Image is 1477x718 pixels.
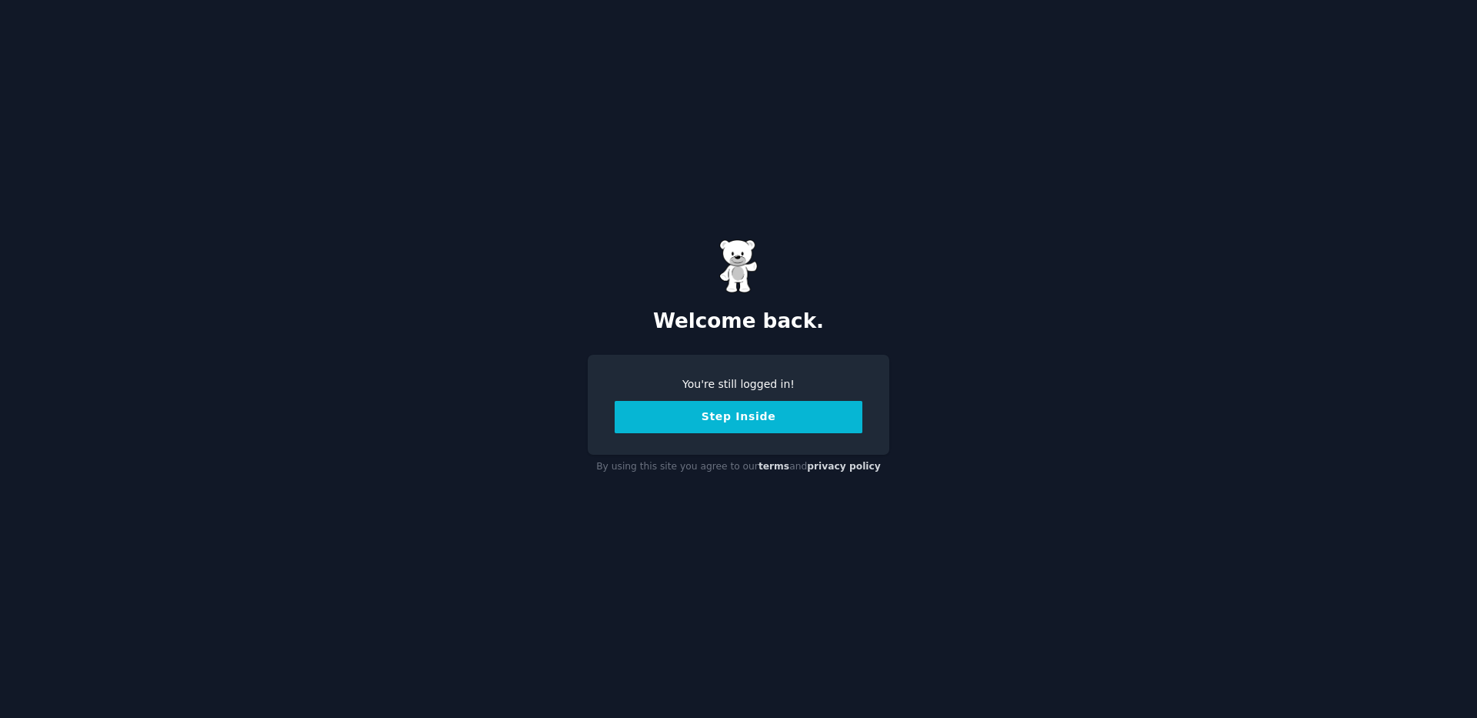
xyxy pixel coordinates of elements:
div: You're still logged in! [615,376,862,392]
button: Step Inside [615,401,862,433]
a: terms [759,461,789,472]
a: privacy policy [807,461,881,472]
div: By using this site you agree to our and [588,455,889,479]
h2: Welcome back. [588,309,889,334]
img: Gummy Bear [719,239,758,293]
a: Step Inside [615,410,862,422]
